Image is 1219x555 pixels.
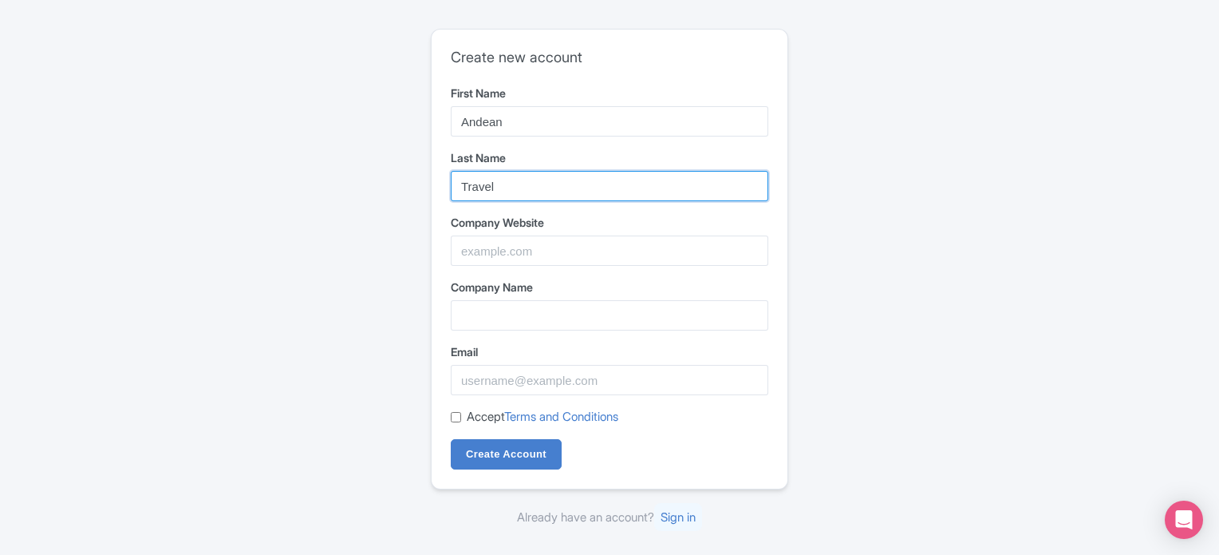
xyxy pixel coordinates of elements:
a: Sign in [654,503,702,531]
label: Company Name [451,279,768,295]
div: Already have an account? [431,509,788,527]
div: Open Intercom Messenger [1165,501,1203,539]
label: Company Website [451,214,768,231]
label: Last Name [451,149,768,166]
label: Accept [467,408,618,426]
input: Create Account [451,439,562,470]
input: username@example.com [451,365,768,395]
h2: Create new account [451,49,768,66]
a: Terms and Conditions [504,409,618,424]
label: First Name [451,85,768,101]
input: example.com [451,236,768,266]
label: Email [451,343,768,360]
